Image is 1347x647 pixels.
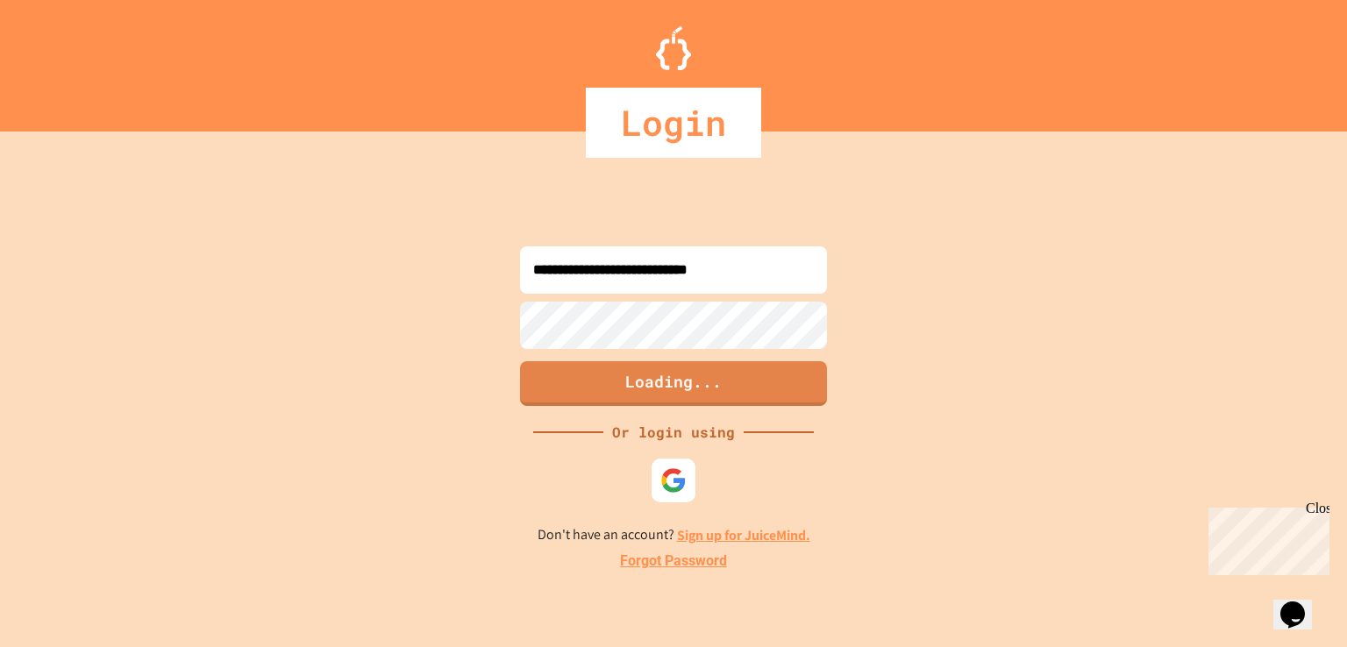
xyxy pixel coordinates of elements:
img: Logo.svg [656,26,691,70]
div: Or login using [603,422,744,443]
a: Sign up for JuiceMind. [677,526,810,544]
p: Don't have an account? [538,524,810,546]
iframe: chat widget [1201,501,1329,575]
img: google-icon.svg [660,467,687,494]
a: Forgot Password [620,551,727,572]
iframe: chat widget [1273,577,1329,629]
button: Loading... [520,361,827,406]
div: Login [586,88,761,158]
div: Chat with us now!Close [7,7,121,111]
